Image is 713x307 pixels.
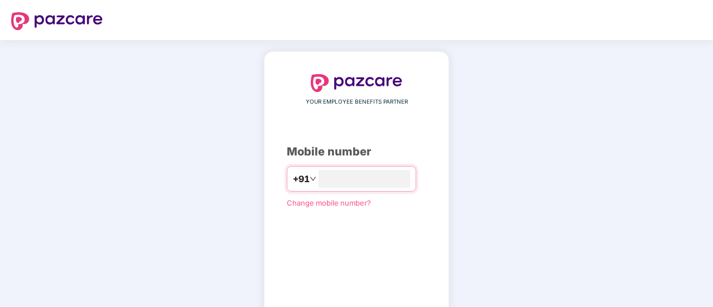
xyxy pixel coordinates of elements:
[306,98,408,106] span: YOUR EMPLOYEE BENEFITS PARTNER
[293,172,310,186] span: +91
[311,74,402,92] img: logo
[310,176,316,182] span: down
[11,12,103,30] img: logo
[287,143,426,160] div: Mobile number
[287,198,371,207] a: Change mobile number?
